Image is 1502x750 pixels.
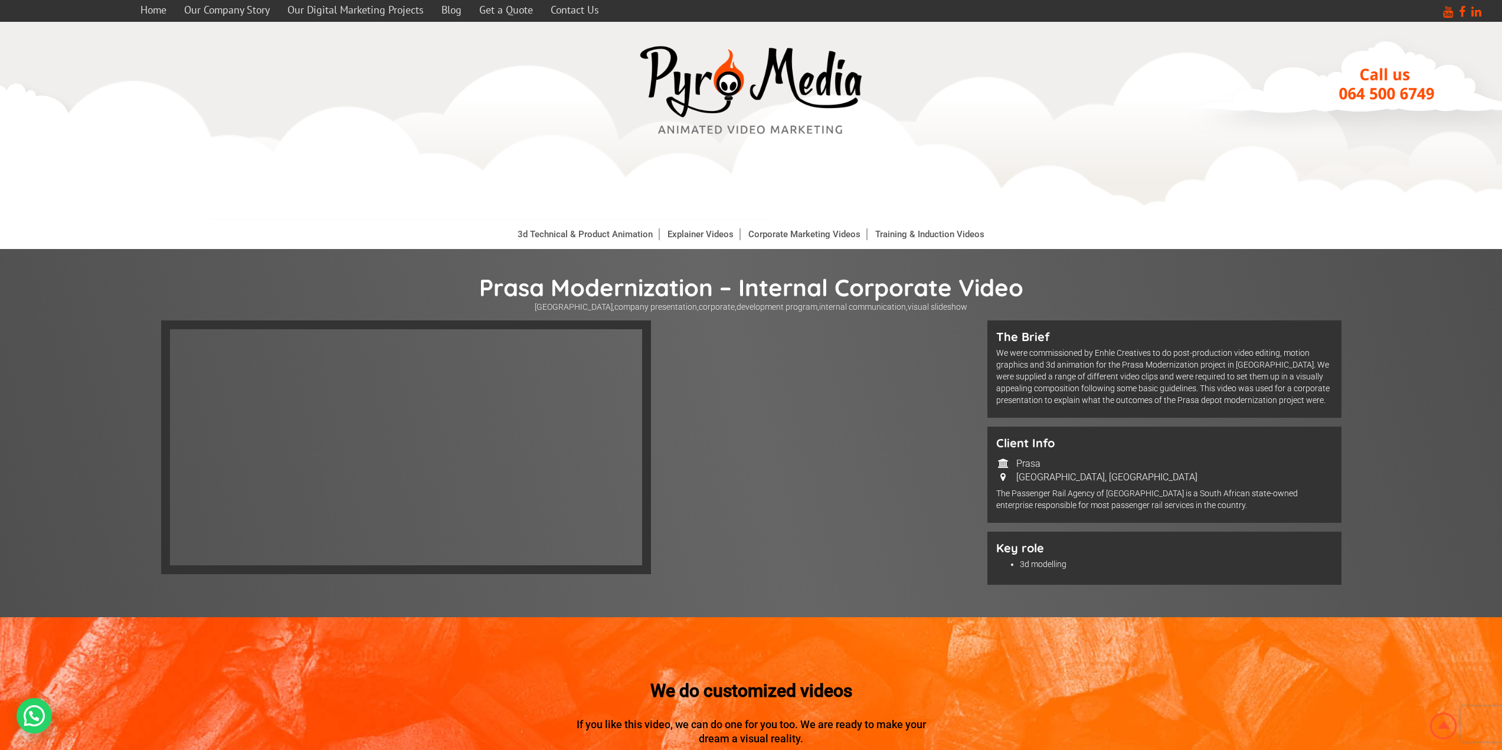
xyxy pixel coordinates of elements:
li: 3d modelling [1020,558,1333,570]
p: We do customized videos [574,682,928,700]
a: 3d Technical & Product Animation [512,228,659,240]
h5: Client Info [996,435,1333,450]
a: development program [737,302,817,312]
a: Explainer Videos [662,228,740,240]
td: [GEOGRAPHIC_DATA], [GEOGRAPHIC_DATA] [1016,471,1198,483]
img: video marketing media company westville durban logo [633,40,869,142]
a: video marketing media company westville durban logo [633,40,869,144]
p: We were commissioned by Enhle Creatives to do post-production video editing, motion graphics and ... [996,347,1333,406]
h5: The Brief [996,329,1333,344]
img: Animation Studio South Africa [1428,710,1460,742]
p: The Passenger Rail Agency of [GEOGRAPHIC_DATA] is a South African state-owned enterprise responsi... [996,487,1333,511]
h1: Prasa Modernization – Internal Corporate Video [161,273,1341,302]
a: internal communication [819,302,906,312]
p: If you like this video, we can do one for you too. We are ready to make your dream a visual reality. [574,718,928,746]
a: Corporate Marketing Videos [742,228,867,240]
p: , , , , , [161,302,1341,312]
a: company presentation [614,302,697,312]
a: Training & Induction Videos [869,228,990,240]
a: visual slideshow [908,302,967,312]
td: Prasa [1016,457,1198,470]
a: [GEOGRAPHIC_DATA] [535,302,613,312]
a: corporate [699,302,735,312]
h5: Key role [996,541,1333,555]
